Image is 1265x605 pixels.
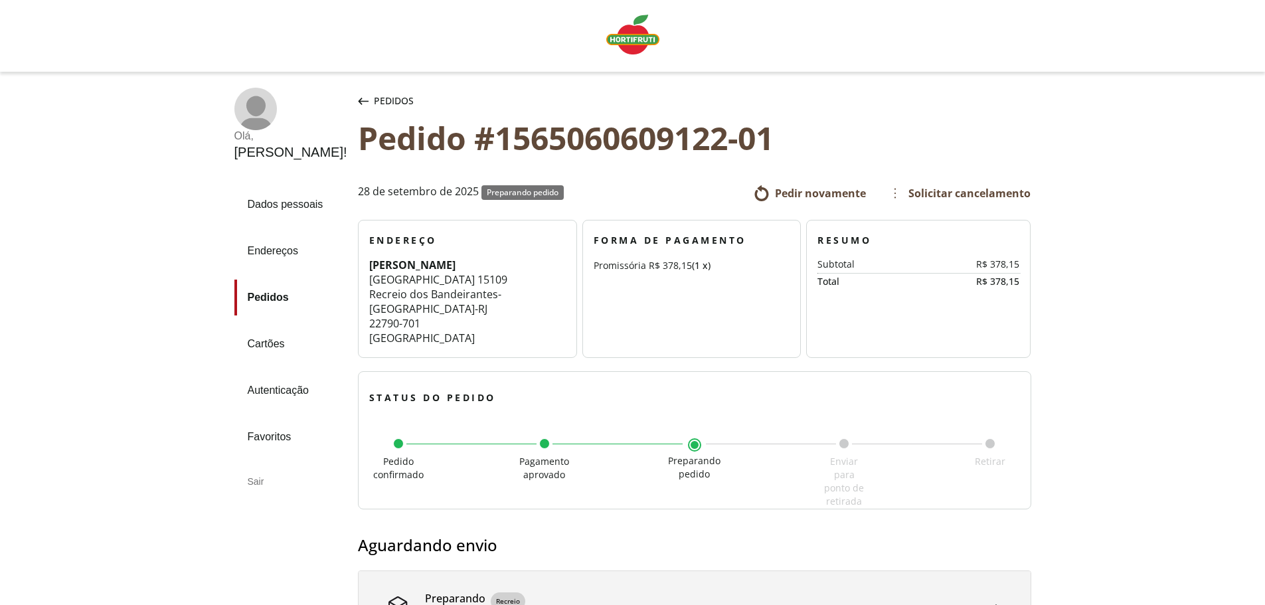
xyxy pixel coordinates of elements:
span: - [498,287,501,302]
h3: Endereço [369,234,566,247]
a: Logo [601,9,665,62]
a: Cartões [234,326,347,362]
a: Dados pessoais [234,187,347,222]
span: Preparando pedido [668,454,720,480]
span: (1 x) [692,259,711,272]
span: Pedidos [374,94,414,108]
div: [PERSON_NAME] ! [234,145,347,160]
span: Pedir novamente [775,186,866,201]
div: Sair [234,466,347,497]
div: R$ 378,15 [918,276,1019,287]
h3: Forma de Pagamento [594,234,790,247]
span: RJ [478,302,487,316]
img: Logo [606,15,659,54]
span: Recreio dos Bandeirantes [369,287,498,302]
h3: Aguardando envio [358,536,1031,555]
span: Pagamento aprovado [519,455,569,481]
div: Pedido #1565060609122-01 [358,120,1031,156]
div: Subtotal [817,259,938,270]
div: Total [817,276,918,287]
h3: Resumo [817,234,1019,247]
span: R$ 378,15 [649,259,692,272]
a: Autenticação [234,373,347,408]
span: Pedido confirmado [373,455,424,481]
span: Status do pedido [369,391,496,404]
span: 22790-701 [369,316,420,331]
div: Olá , [234,130,347,142]
span: - [475,302,478,316]
span: 15109 [477,272,507,287]
span: [GEOGRAPHIC_DATA] [369,302,475,316]
div: R$ 378,15 [939,259,1020,270]
span: [GEOGRAPHIC_DATA] [369,331,475,345]
strong: [PERSON_NAME] [369,258,456,272]
a: Favoritos [234,419,347,455]
span: Retirar [975,455,1005,468]
a: Pedidos [234,280,347,315]
a: Endereços [234,233,347,269]
button: Pedidos [355,88,416,114]
span: Enviar para ponto de retirada [824,455,864,507]
a: Solicitar cancelamento [887,183,1031,204]
div: Promissória [594,258,790,272]
span: Preparando pedido [487,187,558,198]
span: 28 de setembro de 2025 [358,185,479,200]
span: [GEOGRAPHIC_DATA] [369,272,475,287]
a: Pedir novamente [754,185,866,201]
